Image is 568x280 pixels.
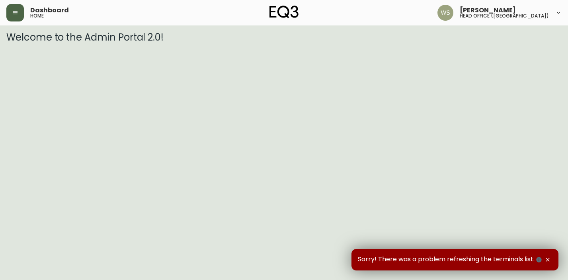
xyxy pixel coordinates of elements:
[460,14,549,18] h5: head office ([GEOGRAPHIC_DATA])
[6,32,562,43] h3: Welcome to the Admin Portal 2.0!
[30,7,69,14] span: Dashboard
[358,255,543,264] span: Sorry! There was a problem refreshing the terminals list.
[437,5,453,21] img: d421e764c7328a6a184e62c810975493
[460,7,516,14] span: [PERSON_NAME]
[30,14,44,18] h5: home
[269,6,299,18] img: logo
